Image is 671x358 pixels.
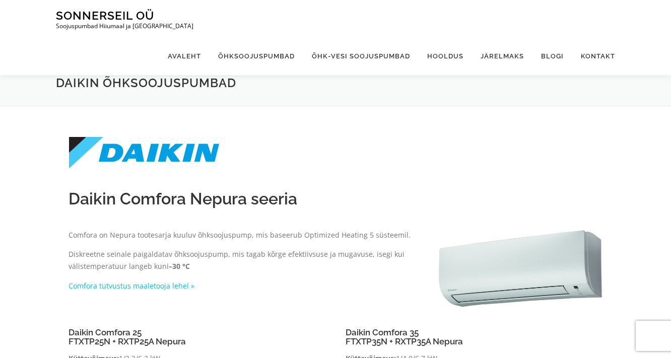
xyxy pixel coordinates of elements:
[69,229,418,241] p: Comfora on Nepura tootesarja kuuluv õhksoojuspump, mis baseerub Optimized Heating 5 süsteemil.
[69,328,325,346] h4: Daikin Comfora 25 FTXTP25N + RXTP25A Nepura
[69,136,220,169] img: DAIKIN_logo.svg
[472,37,532,75] a: Järelmaks
[69,248,418,272] p: Diskreetne seinale paigaldatav õhksoojuspump, mis tagab kõrge efektiivsuse ja mugavuse, isegi kui...
[210,37,303,75] a: Õhksoojuspumbad
[303,37,419,75] a: Õhk-vesi soojuspumbad
[572,37,615,75] a: Kontakt
[346,328,602,346] h4: Daikin Comfora 35 FTXTP35N + RXTP35A Nepura
[69,189,297,208] span: Daikin Comfora Nepura seeria
[69,281,194,291] a: Comfora tutvustus maaletooja lehel »
[56,75,615,91] h1: Daikin õhksoojuspumbad
[56,23,193,30] p: Soojuspumbad Hiiumaal ja [GEOGRAPHIC_DATA]
[532,37,572,75] a: Blogi
[419,37,472,75] a: Hooldus
[438,229,602,308] img: Daikin Comfora FTXTP-K
[56,9,154,22] a: Sonnerseil OÜ
[159,37,210,75] a: Avaleht
[169,261,190,271] strong: –30 °C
